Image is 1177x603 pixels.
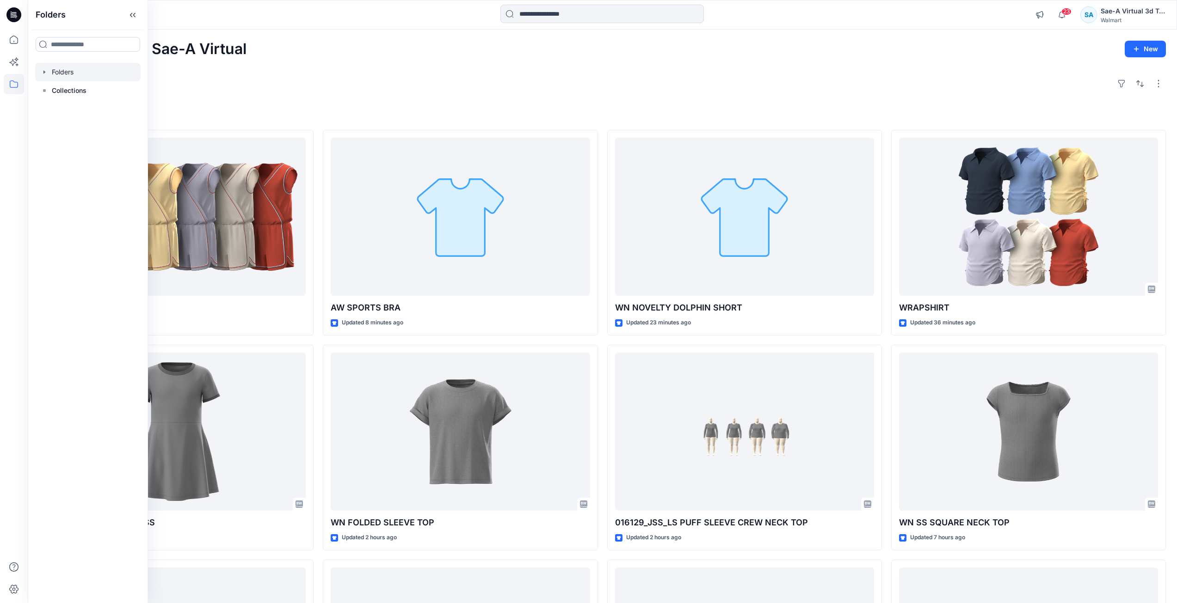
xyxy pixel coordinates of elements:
a: AW SPORTS BRA [331,138,590,296]
h4: Styles [39,110,1166,121]
a: AW WRAP ROMPER [47,138,306,296]
p: Updated 23 minutes ago [626,318,691,328]
p: Updated 2 hours ago [342,533,397,542]
p: WN FOLDED SLEEVE TOP [331,516,590,529]
p: AW WRAP ROMPER [47,301,306,314]
div: Walmart [1101,17,1165,24]
a: 016129_JSS_LS PUFF SLEEVE CREW NECK TOP [615,353,874,511]
p: 016129_JSS_LS PUFF SLEEVE CREW NECK TOP [615,516,874,529]
p: Updated 8 minutes ago [342,318,403,328]
a: WN SS SQUARE NECK TOP [899,353,1158,511]
a: WN NOVELTY DOLPHIN SHORT [615,138,874,296]
div: SA [1080,6,1097,23]
p: WN SS SOLID KNIT DRESS [47,516,306,529]
a: WN FOLDED SLEEVE TOP [331,353,590,511]
a: WRAPSHIRT [899,138,1158,296]
p: WRAPSHIRT [899,301,1158,314]
p: Collections [52,85,86,96]
span: 23 [1061,8,1072,15]
p: AW SPORTS BRA [331,301,590,314]
p: Updated 2 hours ago [626,533,681,542]
a: WN SS SOLID KNIT DRESS [47,353,306,511]
p: WN SS SQUARE NECK TOP [899,516,1158,529]
p: Updated 7 hours ago [910,533,965,542]
p: Updated 36 minutes ago [910,318,975,328]
button: New [1125,41,1166,57]
p: WN NOVELTY DOLPHIN SHORT [615,301,874,314]
div: Sae-A Virtual 3d Team [1101,6,1165,17]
